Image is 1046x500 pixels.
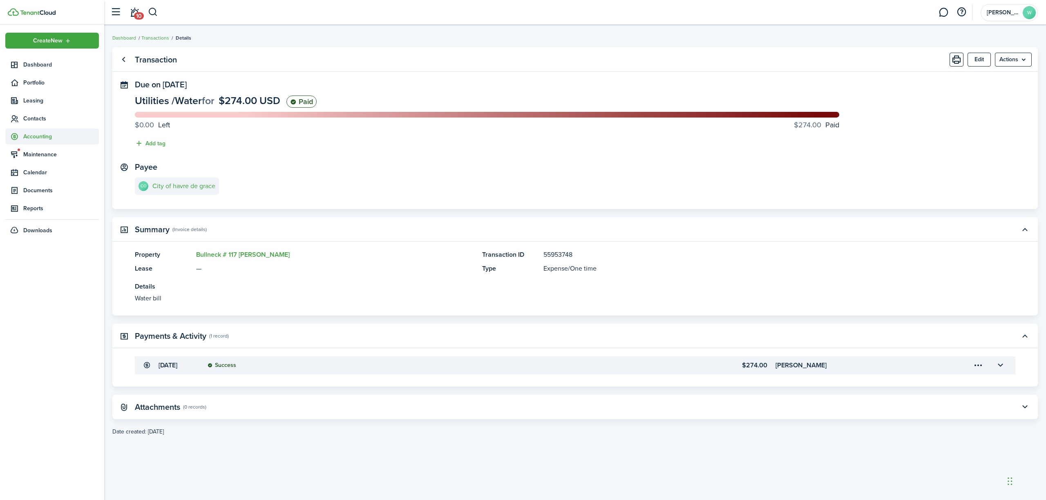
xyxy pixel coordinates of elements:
span: Documents [23,186,99,195]
button: Open sidebar [108,4,123,20]
iframe: Chat Widget [1005,461,1046,500]
panel-main-title: Lease [135,264,192,273]
span: One time [570,264,597,273]
span: Due on [DATE] [135,78,187,91]
panel-main-title: Summary [135,225,170,234]
span: William [987,10,1019,16]
div: Drag [1008,469,1012,493]
panel-main-title: Attachments [135,402,180,412]
panel-main-subtitle: (Invoice details) [172,226,207,233]
status: Success [208,362,236,369]
a: Transactions [141,34,169,42]
panel-main-title: Transaction [135,55,177,64]
progress-caption-label: Left [135,120,170,131]
a: Dashboard [5,57,99,73]
button: Toggle accordion [1018,400,1032,414]
panel-main-title: Transaction ID [482,250,539,260]
e-details-info-title: City of havre de grace [152,182,215,190]
button: Search [148,5,158,19]
panel-main-description: Water bill [135,293,991,303]
button: Open resource center [954,5,968,19]
avatar-text: W [1023,6,1036,19]
button: Toggle accordion [1018,329,1032,343]
span: Details [176,34,191,42]
button: Toggle accordion [1018,222,1032,236]
span: Create New [33,38,63,44]
span: Dashboard [23,60,99,69]
span: Utilities / Water [135,93,202,108]
span: Downloads [23,226,52,235]
a: Reports [5,200,99,216]
transaction-details-table-item-date: [DATE] [159,360,199,370]
panel-main-description: — [196,264,474,273]
button: Open menu [995,53,1032,67]
panel-main-title: Payments & Activity [135,331,206,341]
img: TenantCloud [8,8,19,16]
span: for [202,93,215,108]
button: Edit [968,53,991,67]
panel-main-title: Property [135,250,192,260]
img: TenantCloud [20,10,56,15]
avatar-text: CO [139,181,148,191]
span: 10 [134,12,144,20]
span: Leasing [23,96,99,105]
a: Dashboard [112,34,136,42]
span: Maintenance [23,150,99,159]
span: Portfolio [23,78,99,87]
button: Add tag [135,139,165,148]
button: Print [950,53,963,67]
a: Bullneck # 117 [PERSON_NAME] [196,250,290,259]
transaction-details-table-item-amount: $274.00 [612,360,767,370]
progress-caption-label: Paid [794,120,839,131]
panel-main-description: / [543,264,991,273]
span: Expense [543,264,568,273]
panel-main-subtitle: (1 record) [209,332,229,340]
span: $274.00 USD [219,93,280,108]
panel-main-title: Type [482,264,539,273]
a: Go back [116,53,130,67]
panel-main-description: 55953748 [543,250,991,260]
transaction-details-table-item-client: William Dawson [776,360,948,370]
progress-caption-label-value: $274.00 [794,120,821,131]
panel-main-body: Toggle accordion [112,356,1038,387]
a: Notifications [127,2,142,23]
status: Paid [286,96,317,108]
button: Open menu [971,358,985,372]
a: Messaging [936,2,951,23]
panel-main-title: Details [135,282,991,291]
span: Accounting [23,132,99,141]
span: Contacts [23,114,99,123]
a: COCity of havre de grace [135,178,219,195]
created-at: Date created: [DATE] [112,427,1038,436]
panel-main-body: Toggle accordion [112,250,1038,316]
button: Open menu [5,33,99,49]
button: Toggle accordion [993,358,1007,372]
panel-main-title: Payee [135,162,157,172]
panel-main-subtitle: (0 records) [183,403,206,411]
menu-btn: Actions [995,53,1032,67]
span: Calendar [23,168,99,177]
progress-caption-label-value: $0.00 [135,120,154,131]
span: Reports [23,204,99,213]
